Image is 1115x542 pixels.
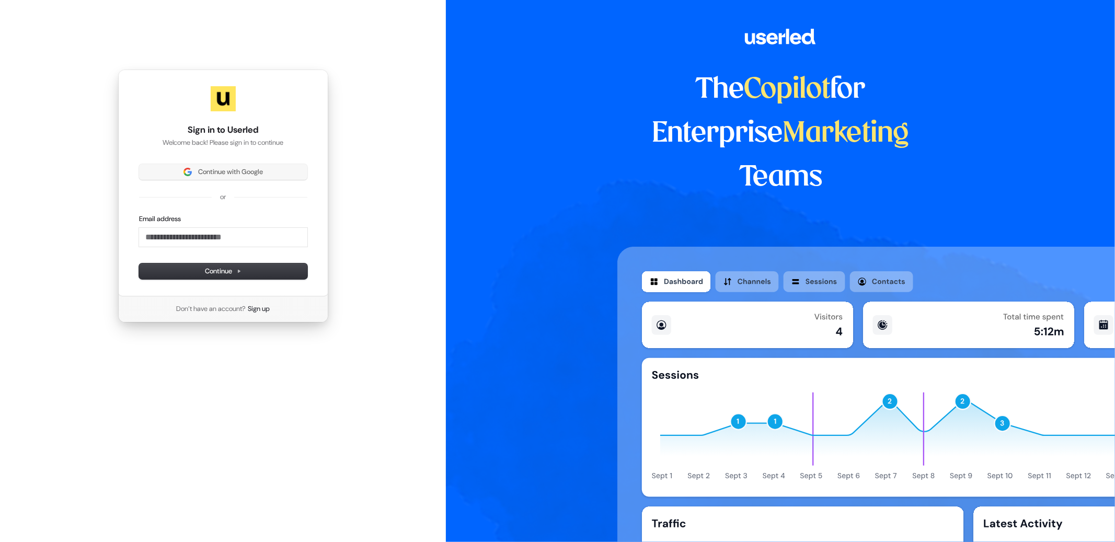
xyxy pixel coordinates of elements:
[139,214,181,224] label: Email address
[744,76,831,103] span: Copilot
[248,304,270,314] a: Sign up
[139,263,307,279] button: Continue
[617,68,944,200] h1: The for Enterprise Teams
[139,138,307,147] p: Welcome back! Please sign in to continue
[198,167,263,177] span: Continue with Google
[211,86,236,111] img: Userled
[183,168,192,176] img: Sign in with Google
[176,304,246,314] span: Don’t have an account?
[139,124,307,136] h1: Sign in to Userled
[220,192,226,202] p: or
[139,164,307,180] button: Sign in with GoogleContinue with Google
[205,267,242,276] span: Continue
[783,120,910,147] span: Marketing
